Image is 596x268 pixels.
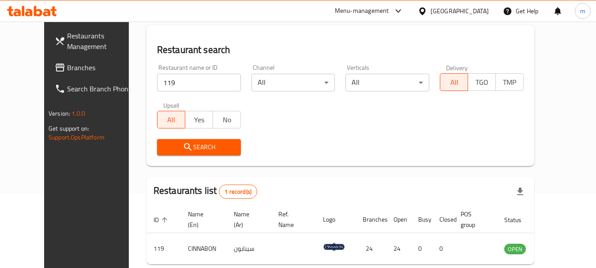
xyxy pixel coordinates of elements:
label: Delivery [446,64,468,71]
span: Restaurants Management [67,30,137,52]
div: [GEOGRAPHIC_DATA] [431,6,489,16]
th: Closed [432,206,454,233]
a: Restaurants Management [48,25,144,57]
button: No [213,111,241,128]
a: Search Branch Phone [48,78,144,99]
a: Branches [48,57,144,78]
div: All [345,74,429,91]
h2: Restaurants list [154,184,257,199]
td: سينابون [227,233,271,264]
span: TGO [472,76,492,89]
span: Search [164,142,234,153]
span: TMP [499,76,520,89]
th: Logo [316,206,356,233]
button: Yes [185,111,213,128]
th: Busy [411,206,432,233]
span: Status [504,215,533,225]
td: 0 [411,233,432,264]
td: 24 [386,233,411,264]
span: m [580,6,585,16]
td: CINNABON [181,233,227,264]
span: Name (En) [188,209,216,230]
span: All [161,113,182,126]
h2: Restaurant search [157,43,524,57]
span: All [444,76,465,89]
span: ID [154,215,170,225]
span: Name (Ar) [234,209,261,230]
button: Search [157,139,241,155]
span: Version: [49,108,70,119]
label: Upsell [163,102,180,108]
th: Open [386,206,411,233]
button: All [440,73,468,91]
button: All [157,111,185,128]
button: TMP [495,73,524,91]
div: Export file [510,181,531,202]
span: Branches [67,62,137,73]
th: Branches [356,206,386,233]
img: CINNABON [323,236,345,258]
span: POS group [461,209,487,230]
div: Menu-management [335,6,389,16]
span: Ref. Name [278,209,305,230]
span: No [217,113,237,126]
span: Yes [189,113,210,126]
td: 0 [432,233,454,264]
button: TGO [468,73,496,91]
div: All [251,74,335,91]
span: 1 record(s) [219,188,257,196]
span: OPEN [504,244,526,254]
span: Get support on: [49,123,89,134]
span: Search Branch Phone [67,83,137,94]
table: enhanced table [146,206,574,264]
td: 24 [356,233,386,264]
span: 1.0.0 [71,108,85,119]
input: Search for restaurant name or ID.. [157,74,241,91]
td: 119 [146,233,181,264]
a: Support.OpsPlatform [49,132,105,143]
